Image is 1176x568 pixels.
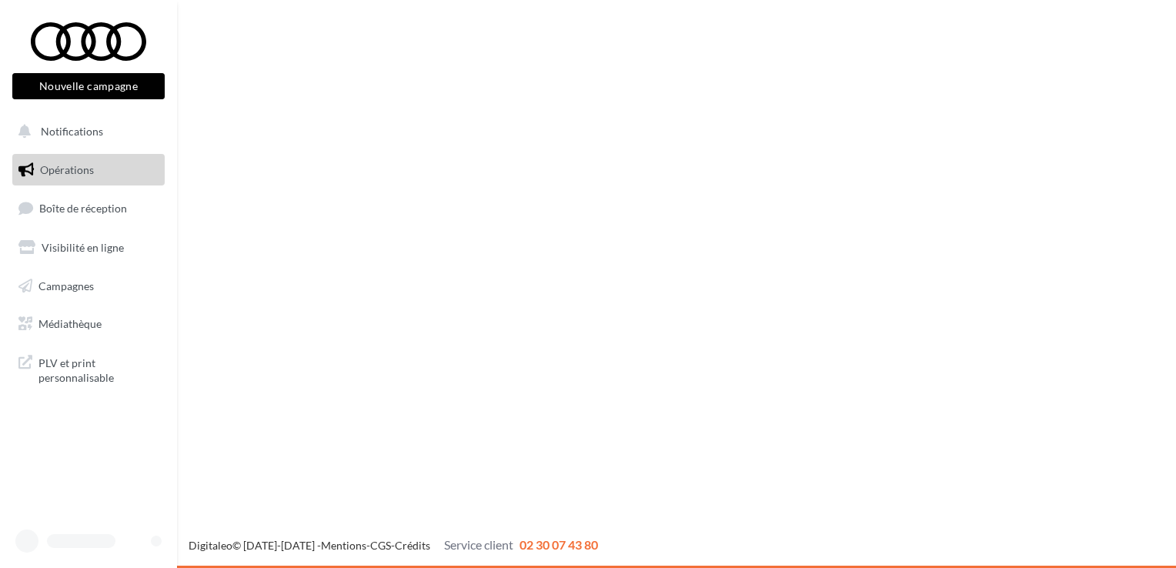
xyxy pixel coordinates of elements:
[9,232,168,264] a: Visibilité en ligne
[42,241,124,254] span: Visibilité en ligne
[38,317,102,330] span: Médiathèque
[520,537,598,552] span: 02 30 07 43 80
[9,192,168,225] a: Boîte de réception
[444,537,513,552] span: Service client
[39,202,127,215] span: Boîte de réception
[9,346,168,392] a: PLV et print personnalisable
[9,308,168,340] a: Médiathèque
[40,163,94,176] span: Opérations
[395,539,430,552] a: Crédits
[9,270,168,302] a: Campagnes
[189,539,598,552] span: © [DATE]-[DATE] - - -
[38,352,159,386] span: PLV et print personnalisable
[321,539,366,552] a: Mentions
[41,125,103,138] span: Notifications
[12,73,165,99] button: Nouvelle campagne
[189,539,232,552] a: Digitaleo
[9,115,162,148] button: Notifications
[9,154,168,186] a: Opérations
[38,279,94,292] span: Campagnes
[370,539,391,552] a: CGS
